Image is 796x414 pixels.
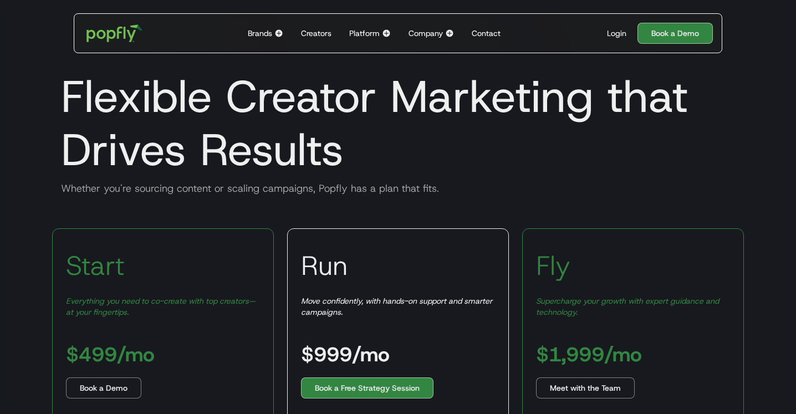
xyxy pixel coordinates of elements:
a: Book a Demo [637,23,713,44]
a: Book a Demo [66,377,141,398]
div: Company [409,28,443,39]
a: Book a Free Strategy Session [301,377,433,398]
div: Login [607,28,626,39]
a: Login [603,28,631,39]
div: Brands [248,28,272,39]
em: Move confidently, with hands-on support and smarter campaigns. [301,296,492,317]
div: Contact [472,28,501,39]
h3: Fly [536,249,570,282]
h3: $1,999/mo [536,344,642,364]
div: Book a Demo [80,382,127,393]
div: Meet with the Team [550,382,621,393]
a: home [79,17,150,50]
h3: Run [301,249,348,282]
h1: Flexible Creator Marketing that Drives Results [52,70,744,176]
em: Everything you need to co-create with top creators—at your fingertips. [66,296,256,317]
div: Book a Free Strategy Session [315,382,420,393]
em: Supercharge your growth with expert guidance and technology. [536,296,719,317]
div: Creators [301,28,331,39]
a: Meet with the Team [536,377,635,398]
a: Contact [467,14,505,53]
h3: Start [66,249,125,282]
h3: $499/mo [66,344,155,364]
div: Platform [349,28,380,39]
div: Whether you're sourcing content or scaling campaigns, Popfly has a plan that fits. [52,182,744,195]
h3: $999/mo [301,344,390,364]
a: Creators [297,14,336,53]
